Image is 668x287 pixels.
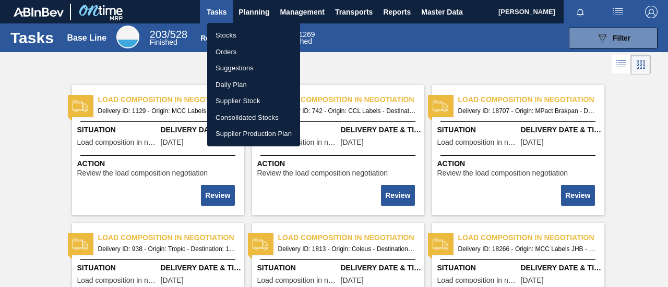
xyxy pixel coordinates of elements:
[207,44,300,60] a: Orders
[207,60,300,77] a: Suggestions
[207,93,300,109] a: Supplier Stock
[207,109,300,126] a: Consolidated Stocks
[207,126,300,142] a: Supplier Production Plan
[207,77,300,93] a: Daily Plan
[207,27,300,44] a: Stocks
